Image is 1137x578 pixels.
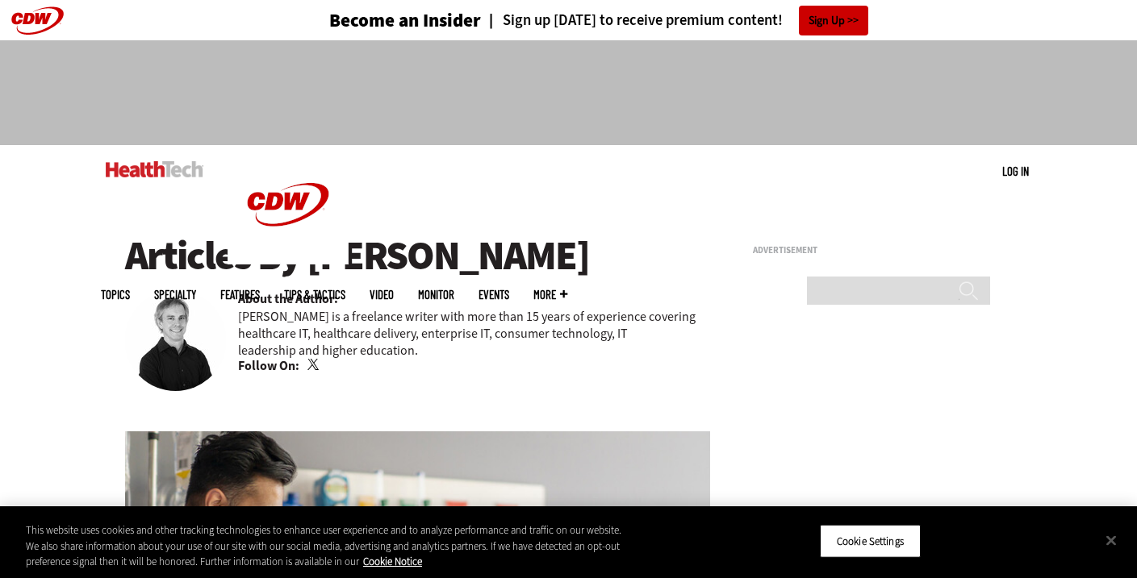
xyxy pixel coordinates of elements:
[753,505,995,526] h3: Trending Now
[238,308,711,359] p: [PERSON_NAME] is a freelance writer with more than 15 years of experience covering healthcare IT,...
[125,290,226,391] img: Brian Eastwood
[753,261,995,463] iframe: advertisement
[363,555,422,568] a: More information about your privacy
[275,56,863,129] iframe: advertisement
[1093,522,1129,558] button: Close
[370,289,394,301] a: Video
[1002,163,1029,180] div: User menu
[269,11,481,30] a: Become an Insider
[307,359,322,372] a: Twitter
[154,289,196,301] span: Specialty
[820,524,921,558] button: Cookie Settings
[418,289,454,301] a: MonITor
[799,6,868,35] a: Sign Up
[533,289,567,301] span: More
[481,13,783,28] a: Sign up [DATE] to receive premium content!
[220,289,260,301] a: Features
[284,289,345,301] a: Tips & Tactics
[101,289,130,301] span: Topics
[228,145,349,264] img: Home
[238,357,299,375] b: Follow On:
[479,289,509,301] a: Events
[329,11,481,30] h3: Become an Insider
[1002,164,1029,178] a: Log in
[228,252,349,268] a: CDW
[106,161,203,177] img: Home
[26,522,625,570] div: This website uses cookies and other tracking technologies to enhance user experience and to analy...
